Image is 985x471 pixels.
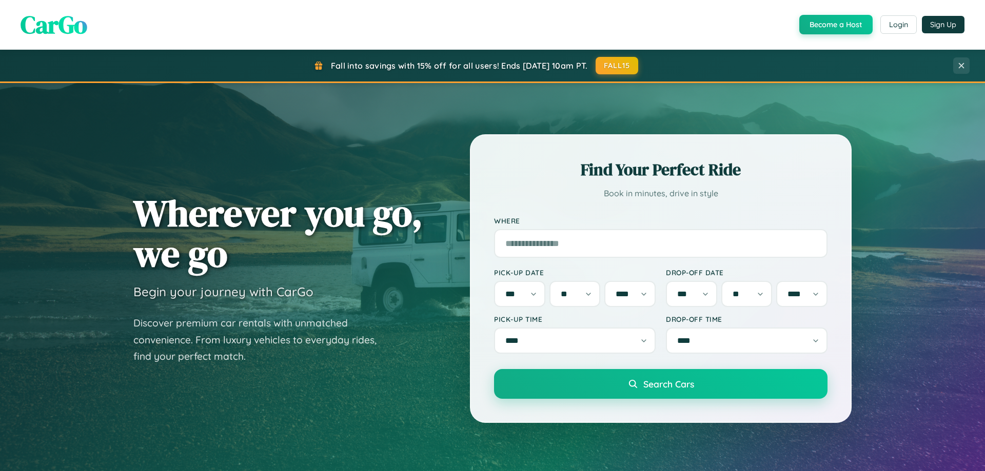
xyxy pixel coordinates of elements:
h1: Wherever you go, we go [133,193,423,274]
span: Fall into savings with 15% off for all users! Ends [DATE] 10am PT. [331,60,588,71]
button: FALL15 [596,57,639,74]
label: Pick-up Time [494,315,656,323]
label: Pick-up Date [494,268,656,277]
h3: Begin your journey with CarGo [133,284,313,299]
p: Discover premium car rentals with unmatched convenience. From luxury vehicles to everyday rides, ... [133,315,390,365]
span: Search Cars [643,378,694,390]
label: Drop-off Time [666,315,828,323]
button: Search Cars [494,369,828,399]
label: Where [494,216,828,225]
p: Book in minutes, drive in style [494,186,828,201]
span: CarGo [21,8,87,42]
button: Become a Host [799,15,873,34]
label: Drop-off Date [666,268,828,277]
h2: Find Your Perfect Ride [494,158,828,181]
button: Sign Up [922,16,964,33]
button: Login [880,15,917,34]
